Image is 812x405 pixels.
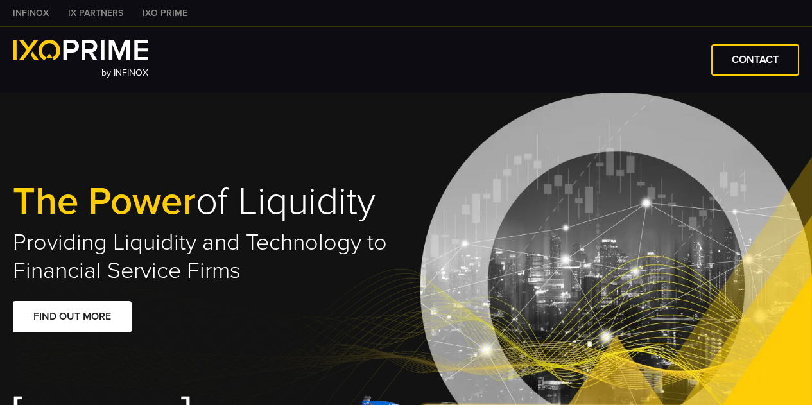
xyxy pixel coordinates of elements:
a: IX PARTNERS [58,6,133,20]
span: The Power [13,178,196,225]
h2: Providing Liquidity and Technology to Financial Service Firms [13,228,406,285]
a: CONTACT [711,44,799,76]
a: INFINOX [3,6,58,20]
a: by INFINOX [13,40,148,80]
a: FIND OUT MORE [13,301,132,332]
h1: of Liquidity [13,182,406,222]
a: IXO PRIME [133,6,197,20]
span: by INFINOX [101,67,148,78]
